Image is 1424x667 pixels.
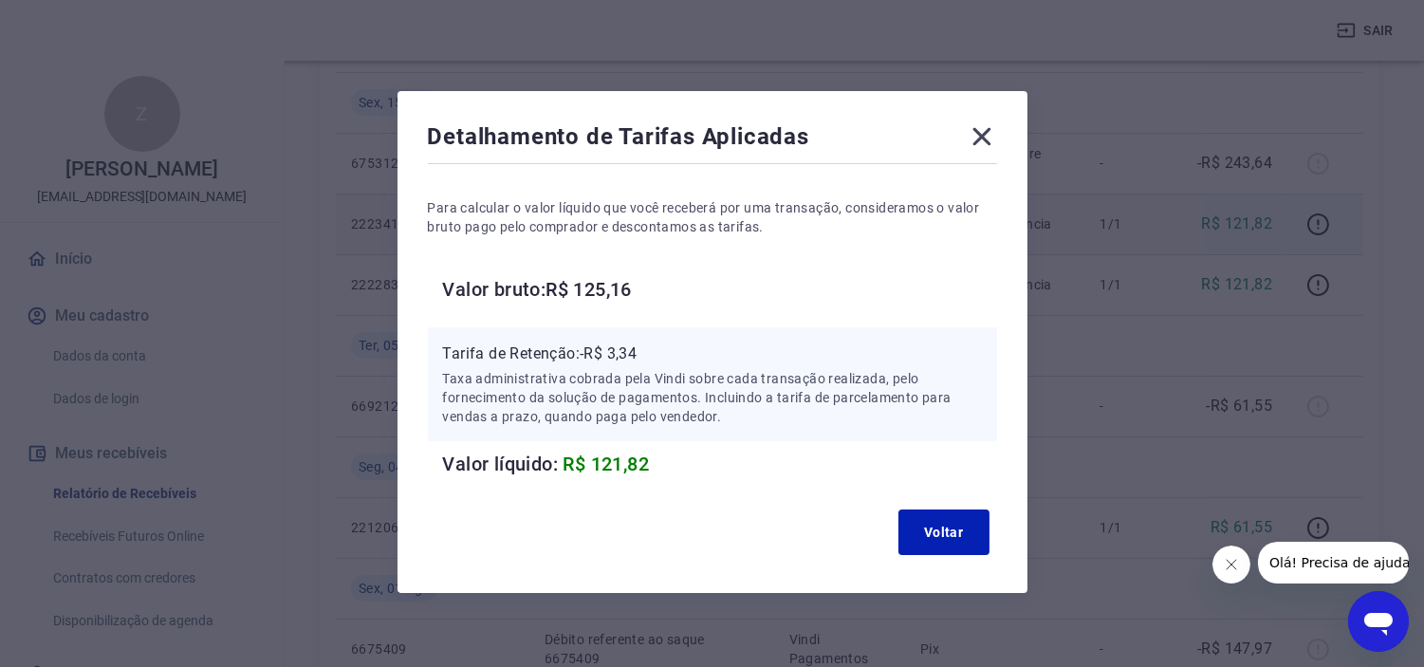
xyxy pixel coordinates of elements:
button: Voltar [898,510,989,555]
iframe: Fechar mensagem [1212,546,1250,584]
span: R$ 121,82 [564,453,650,475]
h6: Valor bruto: R$ 125,16 [443,274,997,305]
h6: Valor líquido: [443,449,997,479]
p: Para calcular o valor líquido que você receberá por uma transação, consideramos o valor bruto pag... [428,198,997,236]
p: Taxa administrativa cobrada pela Vindi sobre cada transação realizada, pelo fornecimento da soluç... [443,369,982,426]
span: Olá! Precisa de ajuda? [11,13,159,28]
div: Detalhamento de Tarifas Aplicadas [428,121,997,159]
p: Tarifa de Retenção: -R$ 3,34 [443,343,982,365]
iframe: Mensagem da empresa [1258,542,1409,584]
iframe: Botão para abrir a janela de mensagens [1348,591,1409,652]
